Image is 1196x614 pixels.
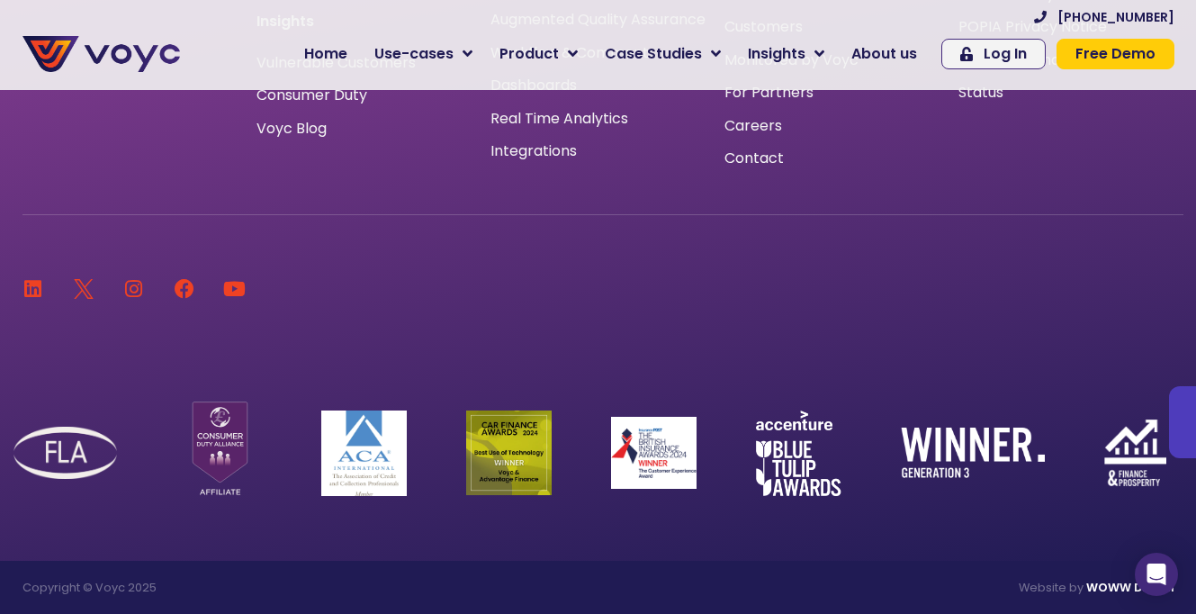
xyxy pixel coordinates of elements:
[256,88,367,103] a: Consumer Duty
[321,411,407,496] img: ACA
[371,375,455,393] a: Privacy Policy
[748,43,805,65] span: Insights
[291,36,361,72] a: Home
[941,39,1046,69] a: Log In
[499,43,559,65] span: Product
[1104,420,1166,485] img: finance-and-prosperity
[238,72,283,93] span: Phone
[361,36,486,72] a: Use-cases
[605,43,702,65] span: Case Studies
[1086,580,1174,595] a: WOWW Digital
[734,36,838,72] a: Insights
[984,47,1027,61] span: Log In
[1075,47,1156,61] span: Free Demo
[13,427,117,480] img: FLA Logo
[1135,553,1178,596] div: Open Intercom Messenger
[22,579,589,596] p: Copyright © Voyc 2025
[1057,11,1174,23] span: [PHONE_NUMBER]
[851,43,917,65] span: About us
[22,36,180,72] img: voyc-full-logo
[486,36,591,72] a: Product
[607,579,1174,596] p: Website by
[238,146,300,167] span: Job title
[466,411,552,495] img: Car Finance Winner logo
[756,411,841,496] img: accenture-blue-tulip-awards
[901,428,1045,478] img: winner-generation
[1034,11,1174,23] a: [PHONE_NUMBER]
[838,36,931,72] a: About us
[304,43,347,65] span: Home
[1057,39,1174,69] a: Free Demo
[374,43,454,65] span: Use-cases
[591,36,734,72] a: Case Studies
